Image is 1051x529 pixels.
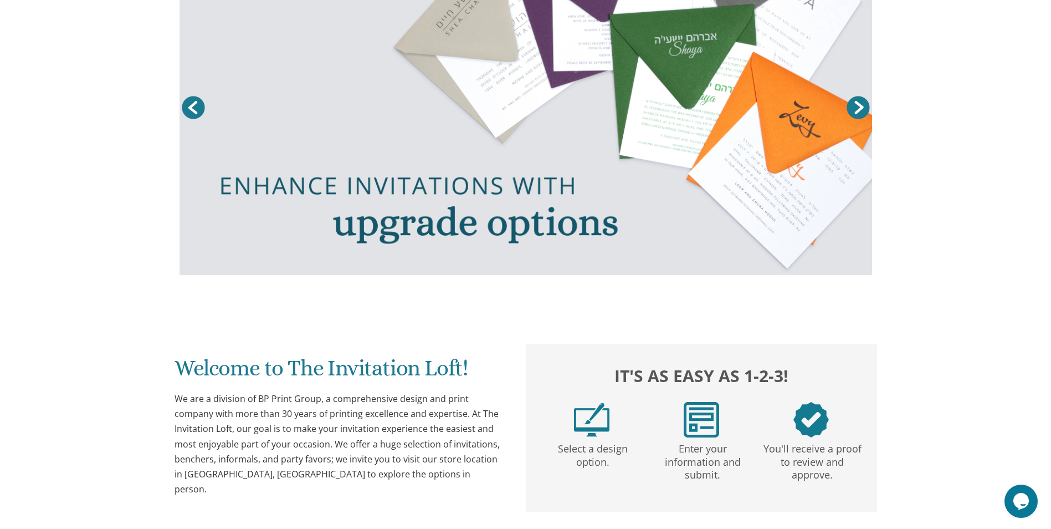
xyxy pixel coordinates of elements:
[793,402,829,438] img: step3.png
[684,402,719,438] img: step2.png
[175,356,504,389] h1: Welcome to The Invitation Loft!
[650,438,755,482] p: Enter your information and submit.
[760,438,865,482] p: You'll receive a proof to review and approve.
[175,391,504,497] div: We are a division of BP Print Group, a comprehensive design and print company with more than 30 y...
[1004,485,1040,518] iframe: chat widget
[180,94,207,121] a: Prev
[574,402,609,438] img: step1.png
[540,438,645,469] p: Select a design option.
[844,94,872,121] a: Next
[537,363,866,388] h2: It's as easy as 1-2-3!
